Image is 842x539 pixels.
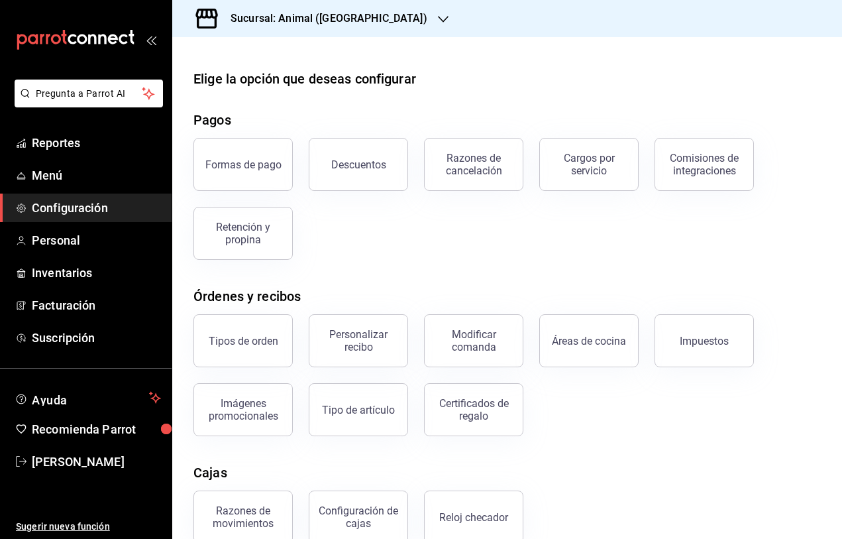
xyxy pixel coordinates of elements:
[433,328,515,353] div: Modificar comanda
[15,80,163,107] button: Pregunta a Parrot AI
[548,152,630,177] div: Cargos por servicio
[36,87,142,101] span: Pregunta a Parrot AI
[680,335,729,347] div: Impuestos
[424,314,523,367] button: Modificar comanda
[193,314,293,367] button: Tipos de orden
[317,328,399,353] div: Personalizar recibo
[424,383,523,436] button: Certificados de regalo
[32,264,161,282] span: Inventarios
[16,520,161,534] span: Sugerir nueva función
[655,314,754,367] button: Impuestos
[146,34,156,45] button: open_drawer_menu
[552,335,626,347] div: Áreas de cocina
[193,69,416,89] div: Elige la opción que deseas configurar
[309,138,408,191] button: Descuentos
[193,463,227,483] div: Cajas
[32,231,161,249] span: Personal
[32,199,161,217] span: Configuración
[433,397,515,422] div: Certificados de regalo
[202,505,284,530] div: Razones de movimientos
[9,96,163,110] a: Pregunta a Parrot AI
[424,138,523,191] button: Razones de cancelación
[331,158,386,171] div: Descuentos
[539,314,639,367] button: Áreas de cocina
[32,420,161,438] span: Recomienda Parrot
[32,296,161,314] span: Facturación
[193,286,301,306] div: Órdenes y recibos
[322,404,395,416] div: Tipo de artículo
[655,138,754,191] button: Comisiones de integraciones
[202,397,284,422] div: Imágenes promocionales
[317,505,399,530] div: Configuración de cajas
[309,314,408,367] button: Personalizar recibo
[439,511,508,524] div: Reloj checador
[220,11,427,27] h3: Sucursal: Animal ([GEOGRAPHIC_DATA])
[202,221,284,246] div: Retención y propina
[193,138,293,191] button: Formas de pago
[663,152,745,177] div: Comisiones de integraciones
[433,152,515,177] div: Razones de cancelación
[32,453,161,471] span: [PERSON_NAME]
[205,158,282,171] div: Formas de pago
[32,390,144,406] span: Ayuda
[193,207,293,260] button: Retención y propina
[193,110,231,130] div: Pagos
[209,335,278,347] div: Tipos de orden
[32,134,161,152] span: Reportes
[309,383,408,436] button: Tipo de artículo
[193,383,293,436] button: Imágenes promocionales
[32,166,161,184] span: Menú
[32,329,161,347] span: Suscripción
[539,138,639,191] button: Cargos por servicio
